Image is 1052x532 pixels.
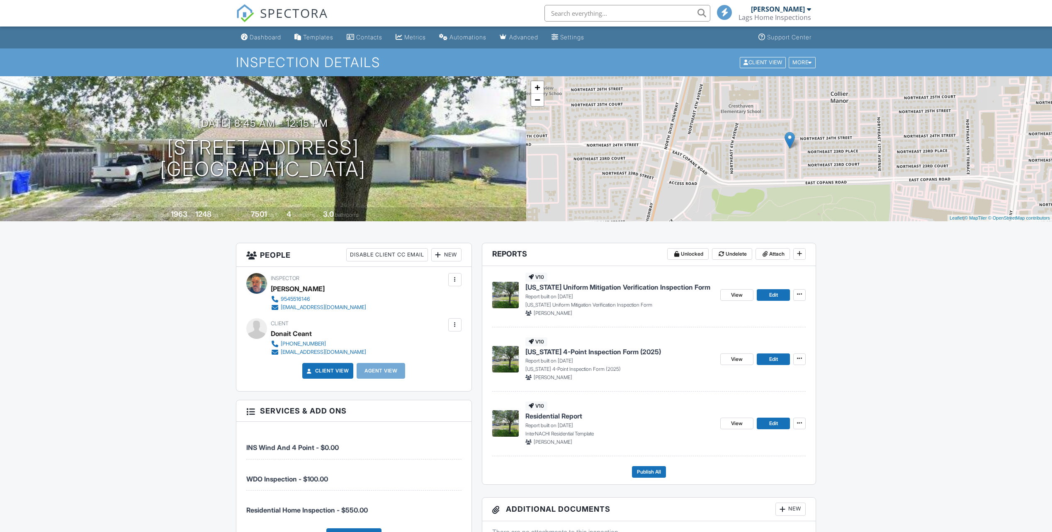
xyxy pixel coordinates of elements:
[281,341,326,347] div: [PHONE_NUMBER]
[431,248,462,261] div: New
[404,34,426,41] div: Metrics
[292,212,315,218] span: bedrooms
[213,212,224,218] span: sq. ft.
[260,4,328,22] span: SPECTORA
[789,57,816,68] div: More
[281,296,310,302] div: 9545516146
[198,118,328,129] h3: [DATE] 8:45 am - 12:15 pm
[436,30,490,45] a: Automations (Basic)
[171,210,187,218] div: 1963
[560,34,584,41] div: Settings
[988,215,1050,220] a: © OpenStreetMap contributors
[271,303,366,312] a: [EMAIL_ADDRESS][DOMAIN_NAME]
[740,57,786,68] div: Client View
[509,34,538,41] div: Advanced
[232,212,250,218] span: Lot Size
[238,30,284,45] a: Dashboard
[246,428,462,459] li: Service: INS Wind And 4 Point
[246,443,339,452] span: INS Wind And 4 Point - $0.00
[965,215,987,220] a: © MapTiler
[281,304,366,311] div: [EMAIL_ADDRESS][DOMAIN_NAME]
[251,210,267,218] div: 7501
[356,34,382,41] div: Contacts
[246,459,462,491] li: Service: WDO Inspection
[236,11,328,29] a: SPECTORA
[271,275,299,281] span: Inspector
[271,320,289,326] span: Client
[775,503,806,516] div: New
[281,349,366,355] div: [EMAIL_ADDRESS][DOMAIN_NAME]
[531,81,544,94] a: Zoom in
[755,30,815,45] a: Support Center
[246,506,368,514] span: Residential Home Inspection - $550.00
[236,4,254,22] img: The Best Home Inspection Software - Spectora
[531,94,544,106] a: Zoom out
[950,215,963,220] a: Leaflet
[548,30,588,45] a: Settings
[948,215,1052,222] div: |
[449,34,486,41] div: Automations
[392,30,429,45] a: Metrics
[271,348,366,356] a: [EMAIL_ADDRESS][DOMAIN_NAME]
[236,243,471,267] h3: People
[739,59,788,65] a: Client View
[246,475,328,483] span: WDO Inspection - $100.00
[739,13,811,22] div: Lags Home Inspections
[271,340,366,348] a: [PHONE_NUMBER]
[160,212,170,218] span: Built
[236,55,816,70] h1: Inspection Details
[346,248,428,261] div: Disable Client CC Email
[343,30,386,45] a: Contacts
[250,34,281,41] div: Dashboard
[287,210,291,218] div: 4
[751,5,805,13] div: [PERSON_NAME]
[160,137,366,181] h1: [STREET_ADDRESS] [GEOGRAPHIC_DATA]
[303,34,333,41] div: Templates
[544,5,710,22] input: Search everything...
[271,295,366,303] a: 9545516146
[305,367,349,375] a: Client View
[268,212,279,218] span: sq.ft.
[482,498,816,521] h3: Additional Documents
[236,400,471,422] h3: Services & Add ons
[271,283,325,295] div: [PERSON_NAME]
[195,210,211,218] div: 1248
[271,327,312,340] div: Donait Ceant
[335,212,359,218] span: bathrooms
[323,210,334,218] div: 3.0
[496,30,542,45] a: Advanced
[246,491,462,521] li: Service: Residential Home Inspection
[767,34,811,41] div: Support Center
[291,30,337,45] a: Templates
